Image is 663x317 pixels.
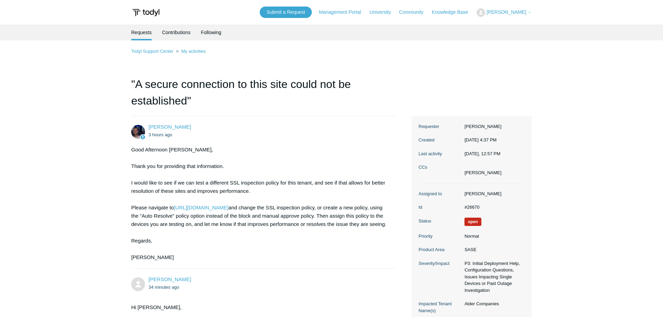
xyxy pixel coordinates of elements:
[148,285,179,290] time: 08/14/2025, 12:40
[419,246,461,253] dt: Product Area
[131,303,389,311] p: Hi [PERSON_NAME],
[419,137,461,143] dt: Created
[319,9,368,16] a: Management Portal
[461,300,525,307] dd: Alder Companies
[419,300,461,314] dt: Impacted Tenant Name(s)
[201,24,221,40] a: Following
[131,24,152,40] li: Requests
[148,132,172,137] time: 08/14/2025, 09:18
[419,190,461,197] dt: Assigned to
[419,260,461,267] dt: Severity/Impact
[461,233,525,240] dd: Normal
[464,151,500,156] time: 08/14/2025, 12:57
[148,124,191,130] span: Connor Davis
[148,276,191,282] a: [PERSON_NAME]
[419,233,461,240] dt: Priority
[419,123,461,130] dt: Requester
[464,137,497,142] time: 07/22/2025, 16:37
[260,7,312,18] a: Submit a Request
[464,169,501,176] li: Corbin Madix
[148,276,191,282] span: Joseph Mathieu
[419,204,461,211] dt: Id
[174,205,228,210] a: [URL][DOMAIN_NAME]
[461,260,525,294] dd: P3: Initial Deployment Help, Configuration Questions, Issues Impacting Single Devices or Past Out...
[419,164,461,171] dt: CCs
[432,9,475,16] a: Knowledge Base
[131,76,396,116] h1: "A secure connection to this site could not be established"
[131,146,389,261] div: Good Afternoon [PERSON_NAME], Thank you for providing that information. I would like to see if we...
[419,150,461,157] dt: Last activity
[131,49,173,54] a: Todyl Support Center
[399,9,431,16] a: Community
[131,6,161,19] img: Todyl Support Center Help Center home page
[461,190,525,197] dd: [PERSON_NAME]
[464,218,481,226] span: We are working on a response for you
[369,9,397,16] a: University
[487,9,526,15] span: [PERSON_NAME]
[162,24,191,40] a: Contributions
[419,218,461,225] dt: Status
[461,123,525,130] dd: [PERSON_NAME]
[175,49,206,54] li: My activities
[461,204,525,211] dd: #26670
[148,124,191,130] a: [PERSON_NAME]
[181,49,206,54] a: My activities
[131,49,175,54] li: Todyl Support Center
[461,246,525,253] dd: SASE
[477,8,532,17] button: [PERSON_NAME]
